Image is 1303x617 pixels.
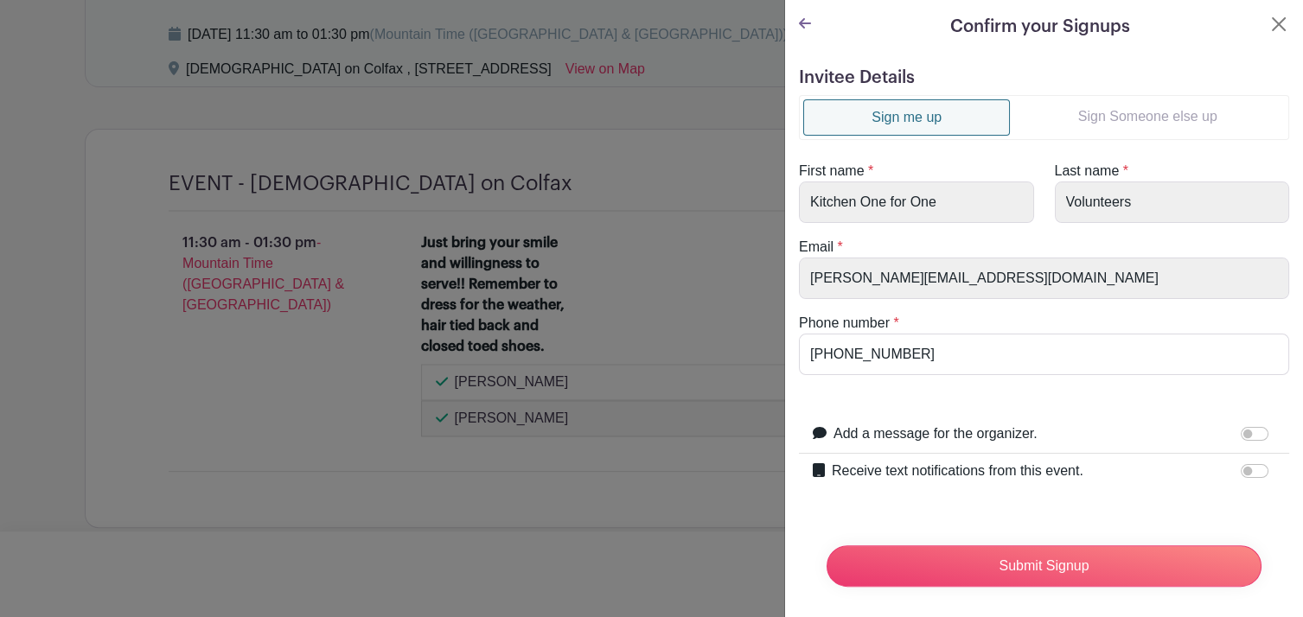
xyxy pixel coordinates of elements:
h5: Invitee Details [799,67,1289,88]
label: Add a message for the organizer. [834,423,1038,444]
a: Sign Someone else up [1010,99,1285,134]
h5: Confirm your Signups [950,14,1130,40]
a: Sign me up [803,99,1010,136]
label: Receive text notifications from this event. [832,461,1083,481]
label: Last name [1055,161,1120,181]
label: Email [799,237,834,258]
label: First name [799,161,865,181]
button: Close [1268,14,1289,35]
label: Phone number [799,313,890,334]
input: Submit Signup [827,545,1261,587]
